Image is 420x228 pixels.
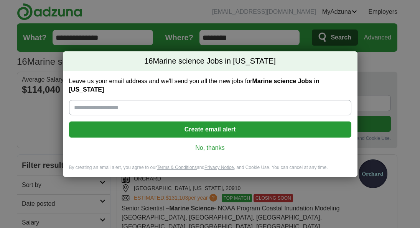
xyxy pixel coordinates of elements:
a: Terms & Conditions [157,165,197,170]
a: No, thanks [75,144,345,152]
div: By creating an email alert, you agree to our and , and Cookie Use. You can cancel at any time. [63,164,357,177]
h2: Marine science Jobs in [US_STATE] [63,51,357,71]
button: Create email alert [69,121,351,138]
a: Privacy Notice [204,165,234,170]
span: 16 [144,56,153,67]
label: Leave us your email address and we'll send you all the new jobs for [69,77,351,94]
